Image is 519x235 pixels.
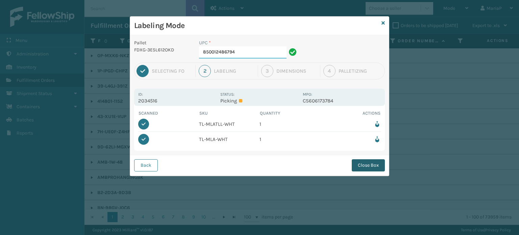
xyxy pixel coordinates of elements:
p: Picking [220,98,298,104]
td: TL-MLA-WHT [199,132,260,147]
td: 1 [259,132,320,147]
td: Remove from box [320,132,381,147]
th: SKU [199,110,260,117]
p: 2034516 [138,98,216,104]
div: Palletizing [339,68,382,74]
div: Dimensions [276,68,317,74]
button: Back [134,159,158,171]
td: Remove from box [320,117,381,132]
th: Actions [320,110,381,117]
p: CS606173784 [303,98,381,104]
th: Scanned [138,110,199,117]
div: Labeling [214,68,254,74]
div: 3 [261,65,273,77]
h3: Labeling Mode [134,21,379,31]
div: 1 [137,65,149,77]
label: MPO: [303,92,312,97]
label: Status: [220,92,234,97]
button: Close Box [352,159,385,171]
div: 2 [199,65,211,77]
label: Id: [138,92,143,97]
p: FDXG-3E5L612OKD [134,46,191,53]
th: Quantity [259,110,320,117]
td: TL-MLATLL-WHT [199,117,260,132]
label: UPC [199,39,211,46]
td: 1 [259,117,320,132]
p: Pallet [134,39,191,46]
div: Selecting FO [152,68,192,74]
div: 4 [323,65,336,77]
